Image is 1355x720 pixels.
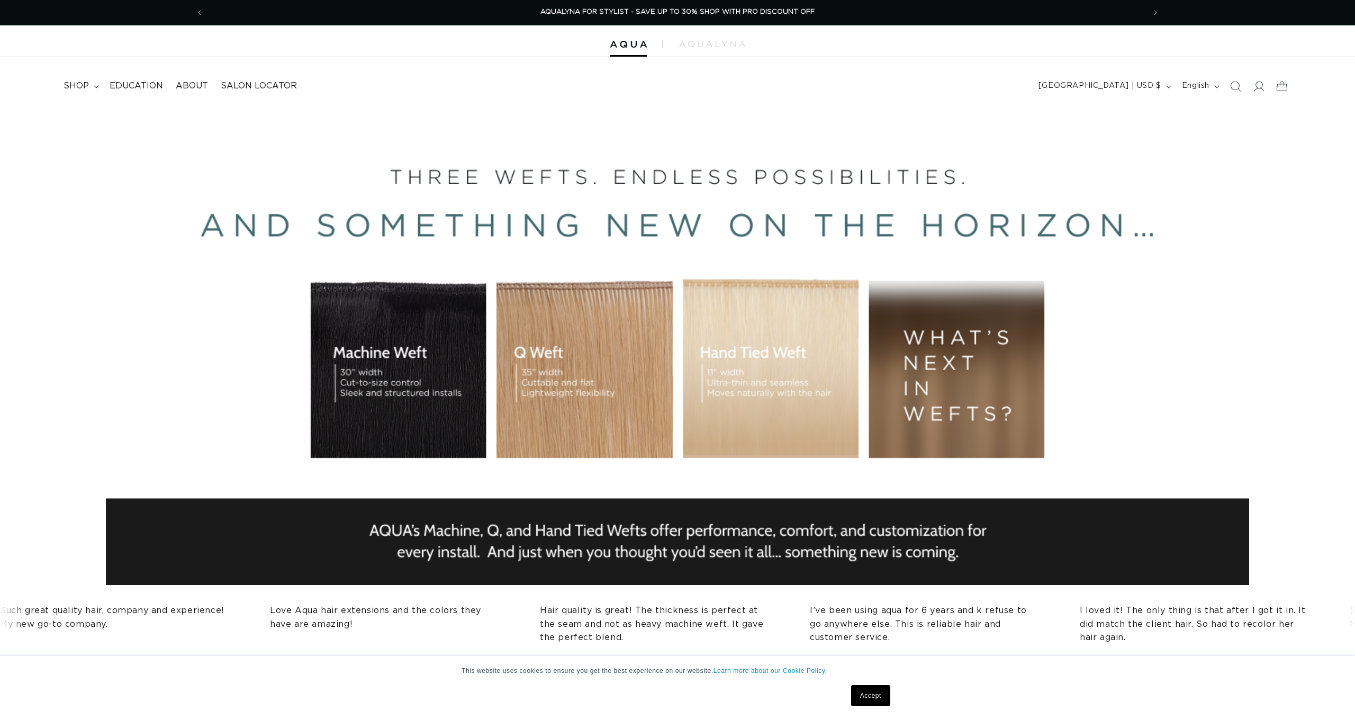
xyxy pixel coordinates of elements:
[110,80,163,92] span: Education
[268,604,496,631] p: Love Aqua hair extensions and the colors they have are amazing!
[57,74,103,98] summary: shop
[1038,80,1161,92] span: [GEOGRAPHIC_DATA] | USD $
[1078,604,1306,645] p: I loved it! The only thing is that after I got it in. It did match the client hair. So had to rec...
[221,80,297,92] span: Salon Locator
[1302,669,1355,720] iframe: Chat Widget
[188,3,211,23] button: Previous announcement
[214,74,303,98] a: Salon Locator
[169,74,214,98] a: About
[1224,75,1247,98] summary: Search
[1032,76,1176,96] button: [GEOGRAPHIC_DATA] | USD $
[176,80,208,92] span: About
[1182,80,1209,92] span: English
[103,74,169,98] a: Education
[679,41,745,47] img: aqualyna.com
[1144,3,1167,23] button: Next announcement
[64,80,89,92] span: shop
[713,667,827,674] a: Learn more about our Cookie Policy.
[462,666,893,676] p: This website uses cookies to ensure you get the best experience on our website.
[540,8,815,15] span: AQUALYNA FOR STYLIST - SAVE UP TO 30% SHOP WITH PRO DISCOUNT OFF
[851,685,890,706] a: Accept
[538,604,766,645] p: Hair quality is great! The thickness is perfect at the seam and not as heavy machine weft. It gav...
[1176,76,1224,96] button: English
[610,41,647,48] img: Aqua Hair Extensions
[808,604,1036,645] p: I’ve been using aqua for 6 years and k refuse to go anywhere else. This is reliable hair and cust...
